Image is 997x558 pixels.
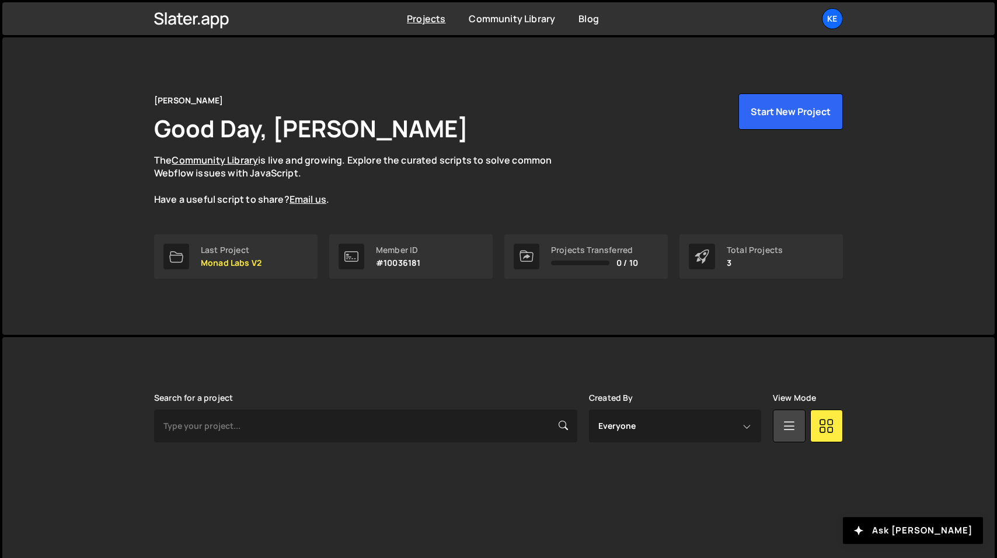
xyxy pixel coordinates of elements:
label: Created By [589,393,633,403]
button: Ask [PERSON_NAME] [843,517,983,544]
a: Community Library [469,12,555,25]
a: Community Library [172,154,258,167]
p: 3 [727,258,783,268]
a: Blog [578,12,599,25]
input: Type your project... [154,410,577,442]
label: View Mode [773,393,816,403]
h1: Good Day, [PERSON_NAME] [154,112,468,144]
label: Search for a project [154,393,233,403]
button: Start New Project [738,93,843,130]
p: The is live and growing. Explore the curated scripts to solve common Webflow issues with JavaScri... [154,154,574,206]
div: Last Project [201,245,262,255]
p: #10036181 [376,258,420,268]
span: 0 / 10 [616,258,638,268]
p: Monad Labs V2 [201,258,262,268]
div: Total Projects [727,245,783,255]
a: Projects [407,12,445,25]
div: Member ID [376,245,420,255]
a: Last Project Monad Labs V2 [154,234,318,279]
a: ke [822,8,843,29]
a: Email us [290,193,326,206]
div: Projects Transferred [551,245,638,255]
div: [PERSON_NAME] [154,93,223,108]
